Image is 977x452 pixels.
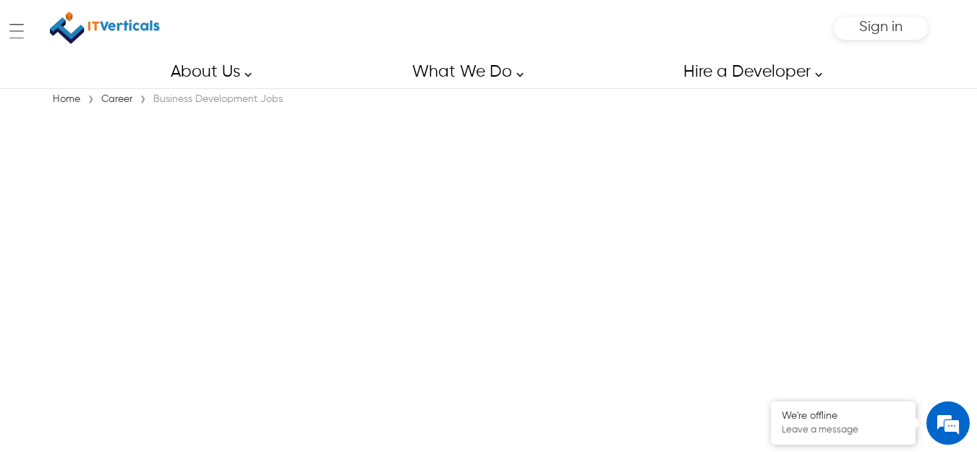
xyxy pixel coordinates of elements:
a: Sign in [859,24,903,33]
div: Business Development Jobs [150,92,286,106]
a: About Us [154,56,260,88]
p: Leave a message [782,425,905,436]
a: Career [98,94,136,104]
a: Hire a Developer [667,56,830,88]
img: IT Verticals Inc [50,7,160,48]
a: IT Verticals Inc [49,7,161,48]
a: What We Do [396,56,532,88]
span: Sign in [859,20,903,35]
span: › [88,90,94,110]
span: › [140,90,146,110]
a: Home [49,94,84,104]
div: We're offline [782,410,905,422]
